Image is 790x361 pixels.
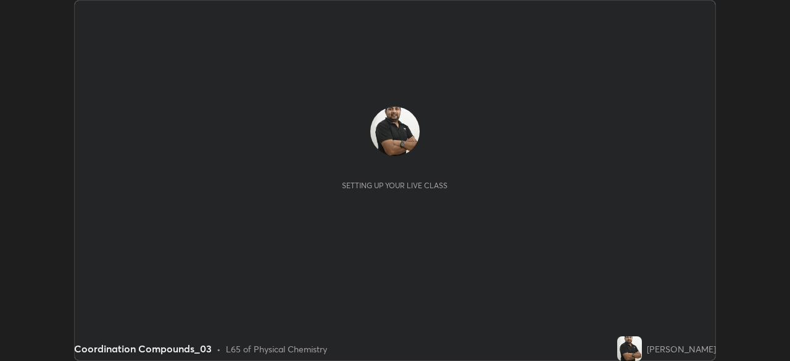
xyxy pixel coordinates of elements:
[370,107,420,156] img: 7cabdb85d0934fdc85341801fb917925.jpg
[226,342,327,355] div: L65 of Physical Chemistry
[617,336,642,361] img: 7cabdb85d0934fdc85341801fb917925.jpg
[74,341,212,356] div: Coordination Compounds_03
[342,181,447,190] div: Setting up your live class
[217,342,221,355] div: •
[647,342,716,355] div: [PERSON_NAME]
